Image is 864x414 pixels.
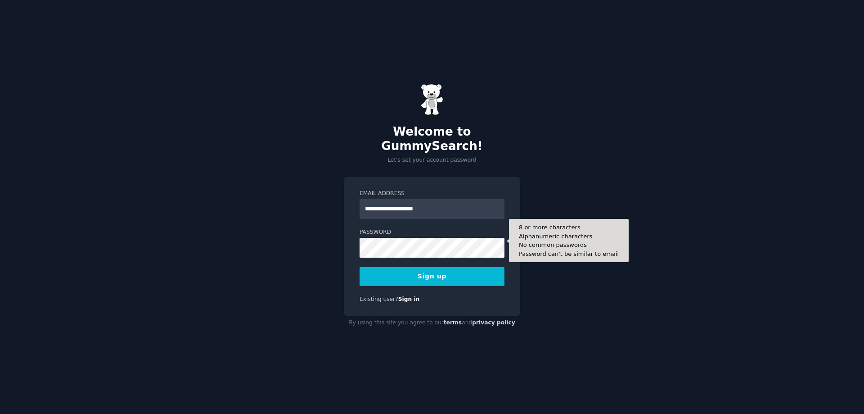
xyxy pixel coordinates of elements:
[421,84,443,115] img: Gummy Bear
[344,316,520,330] div: By using this site you agree to our and
[344,125,520,153] h2: Welcome to GummySearch!
[472,319,515,326] a: privacy policy
[360,228,504,237] label: Password
[344,156,520,164] p: Let's set your account password
[444,319,462,326] a: terms
[360,296,398,302] span: Existing user?
[360,190,504,198] label: Email Address
[360,267,504,286] button: Sign up
[398,296,420,302] a: Sign in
